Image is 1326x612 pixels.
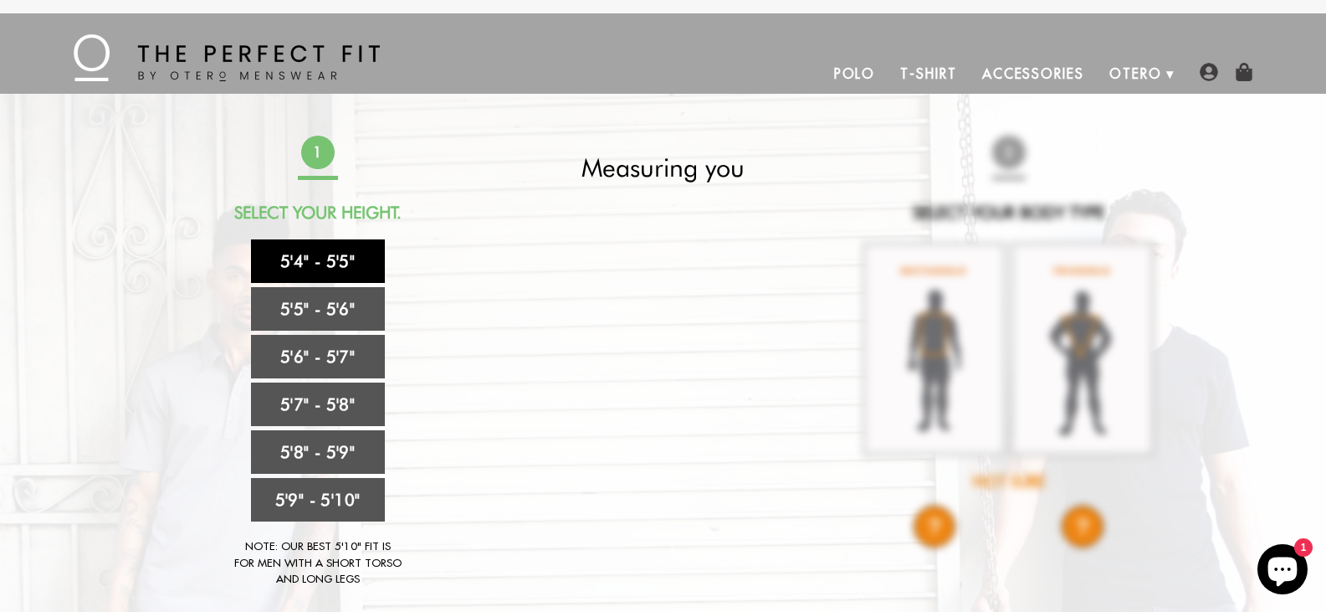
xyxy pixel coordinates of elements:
[888,54,969,94] a: T-Shirt
[251,287,385,331] a: 5'5" - 5'6"
[298,133,337,172] span: 1
[822,54,888,94] a: Polo
[234,538,402,588] div: Note: Our best 5'10" fit is for men with a short torso and long legs
[170,203,466,223] h2: Select Your Height.
[251,478,385,522] a: 5'9" - 5'10"
[1235,63,1253,81] img: shopping-bag-icon.png
[251,239,385,283] a: 5'4" - 5'5"
[251,383,385,426] a: 5'7" - 5'8"
[74,34,380,81] img: The Perfect Fit - by Otero Menswear - Logo
[251,430,385,474] a: 5'8" - 5'9"
[1252,544,1313,599] inbox-online-store-chat: Shopify online store chat
[1097,54,1175,94] a: Otero
[515,152,811,183] h2: Measuring you
[251,335,385,378] a: 5'6" - 5'7"
[970,54,1097,94] a: Accessories
[1200,63,1218,81] img: user-account-icon.png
